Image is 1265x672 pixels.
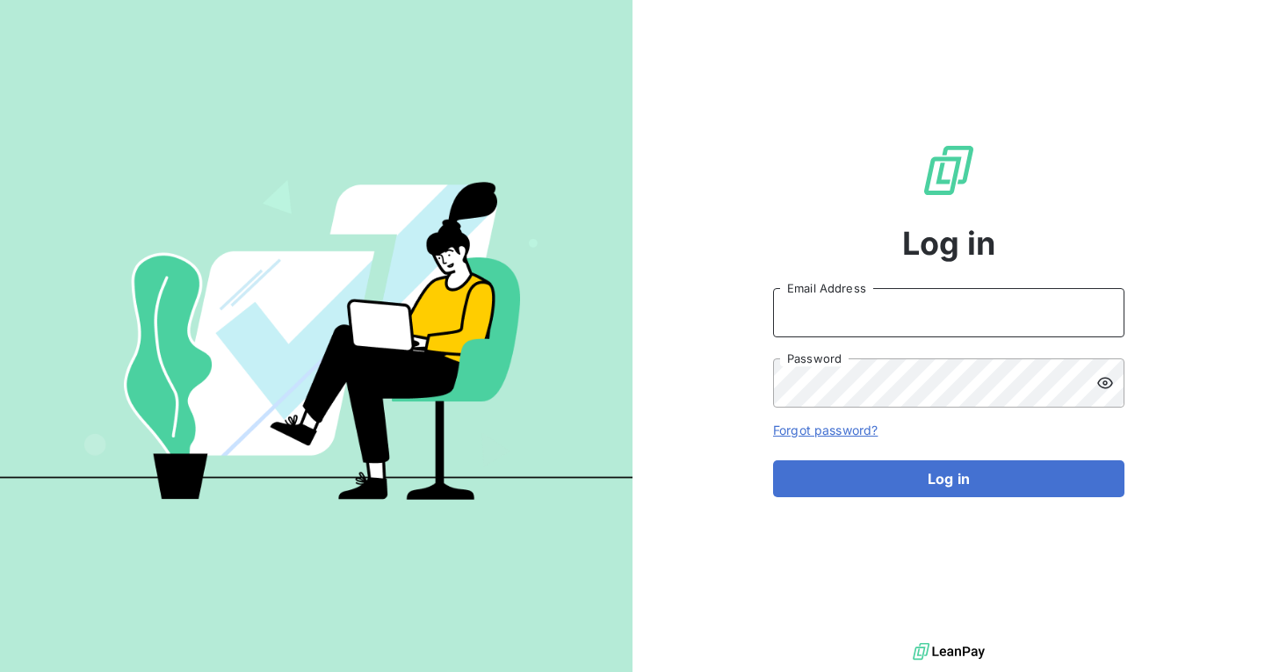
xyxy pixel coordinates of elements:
img: logo [913,639,985,665]
img: LeanPay Logo [921,142,977,199]
button: Log in [773,460,1124,497]
input: placeholder [773,288,1124,337]
a: Forgot password? [773,423,878,437]
span: Log in [902,220,996,267]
